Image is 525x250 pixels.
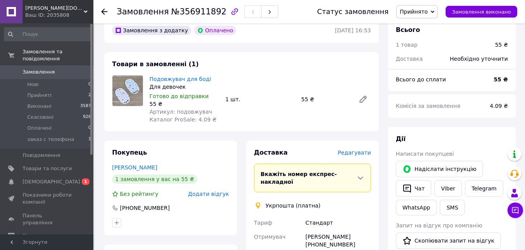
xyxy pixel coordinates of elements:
a: [PERSON_NAME] [112,164,157,171]
span: Артикул: подовжувач [149,109,212,115]
a: WhatsApp [396,200,437,215]
span: Редагувати [338,150,371,156]
span: Виконані [27,103,51,110]
div: 1 замовлення у вас на 55 ₴ [112,174,197,184]
span: Товари та послуги [23,165,72,172]
span: Комісія за замовлення [396,103,460,109]
span: Доставка [396,56,423,62]
b: 55 ₴ [494,76,508,83]
div: Статус замовлення [317,8,389,16]
span: 4.09 ₴ [490,103,508,109]
span: 0 [88,81,91,88]
div: Стандарт [304,216,372,230]
div: 55 ₴ [495,41,508,49]
div: Необхідно уточнити [445,50,513,67]
span: Додати відгук [188,191,229,197]
span: Каталог ProSale: 4.09 ₴ [149,116,216,123]
span: [DEMOGRAPHIC_DATA] [23,178,80,185]
span: №356911892 [171,7,227,16]
div: 55 ₴ [149,100,219,108]
button: Надіслати інструкцію [396,161,483,177]
span: 0 [88,125,91,132]
button: SMS [440,200,465,215]
span: Без рейтингу [120,191,158,197]
span: Замовлення [23,69,55,76]
time: [DATE] 16:53 [335,27,371,33]
span: 1 товар [396,42,418,48]
button: Чат [396,180,431,197]
div: Повернутися назад [101,8,107,16]
button: Скопіювати запит на відгук [396,232,501,249]
a: Редагувати [355,92,371,107]
div: 55 ₴ [298,94,352,105]
span: Отримувач [254,234,286,240]
span: Всього до сплати [396,76,446,83]
span: Запит на відгук про компанію [396,222,482,229]
img: Подовжувач для боді [112,76,143,106]
input: Пошук [4,27,92,41]
span: 1 [88,136,91,143]
span: Замовлення виконано [452,9,511,15]
span: Замовлення та повідомлення [23,48,93,62]
span: Тариф [254,220,272,226]
span: Панель управління [23,212,72,226]
div: Замовлення з додатку [112,26,191,35]
button: Чат з покупцем [507,202,523,218]
span: 1 [82,178,90,185]
span: 2 [88,92,91,99]
div: Ваш ID: 2035808 [25,12,93,19]
a: Telegram [465,180,503,197]
span: Показники роботи компанії [23,192,72,206]
span: 3587 [80,103,91,110]
span: Готово до відправки [149,93,209,99]
div: Укрпошта (платна) [264,202,323,210]
span: 926 [83,114,91,121]
span: заказ с телефона [27,136,74,143]
a: Подовжувач для боді [149,76,211,82]
span: miki-niki.shop [25,5,84,12]
span: Прийняті [27,92,51,99]
span: Скасовані [27,114,54,121]
span: Повідомлення [23,152,60,159]
span: Доставка [254,149,288,156]
div: 1 шт. [222,94,298,105]
div: [PHONE_NUMBER] [119,204,170,212]
span: Всього [396,26,420,33]
a: Viber [434,180,462,197]
span: Нові [27,81,39,88]
span: Товари в замовленні (1) [112,60,199,68]
div: Для девочек [149,83,219,91]
span: Оплачені [27,125,52,132]
span: Вкажіть номер експрес-накладної [261,171,337,185]
span: Дії [396,135,406,143]
span: Написати покупцеві [396,151,454,157]
div: Оплачено [194,26,236,35]
button: Замовлення виконано [446,6,517,18]
span: Прийнято [400,9,428,15]
span: Відгуки [23,232,43,239]
span: Покупець [112,149,147,156]
span: Замовлення [117,7,169,16]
